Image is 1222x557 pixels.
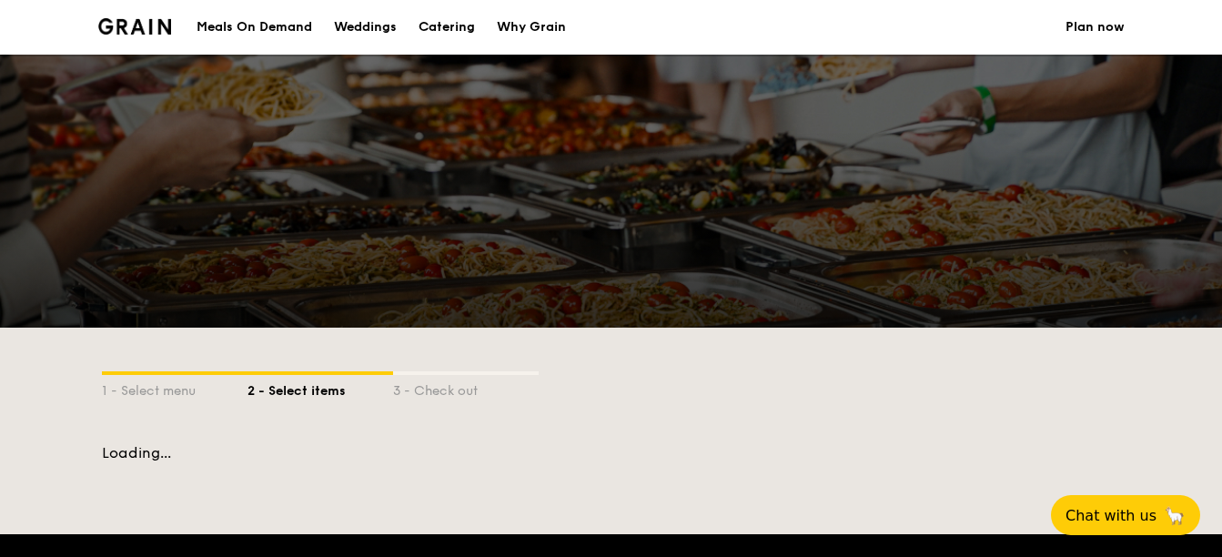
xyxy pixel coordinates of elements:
a: Logotype [98,18,172,35]
span: Chat with us [1065,507,1156,524]
div: Loading... [102,444,1121,461]
span: 🦙 [1164,505,1186,526]
button: Chat with us🦙 [1051,495,1200,535]
div: 2 - Select items [247,375,393,400]
img: Grain [98,18,172,35]
div: 1 - Select menu [102,375,247,400]
div: 3 - Check out [393,375,539,400]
